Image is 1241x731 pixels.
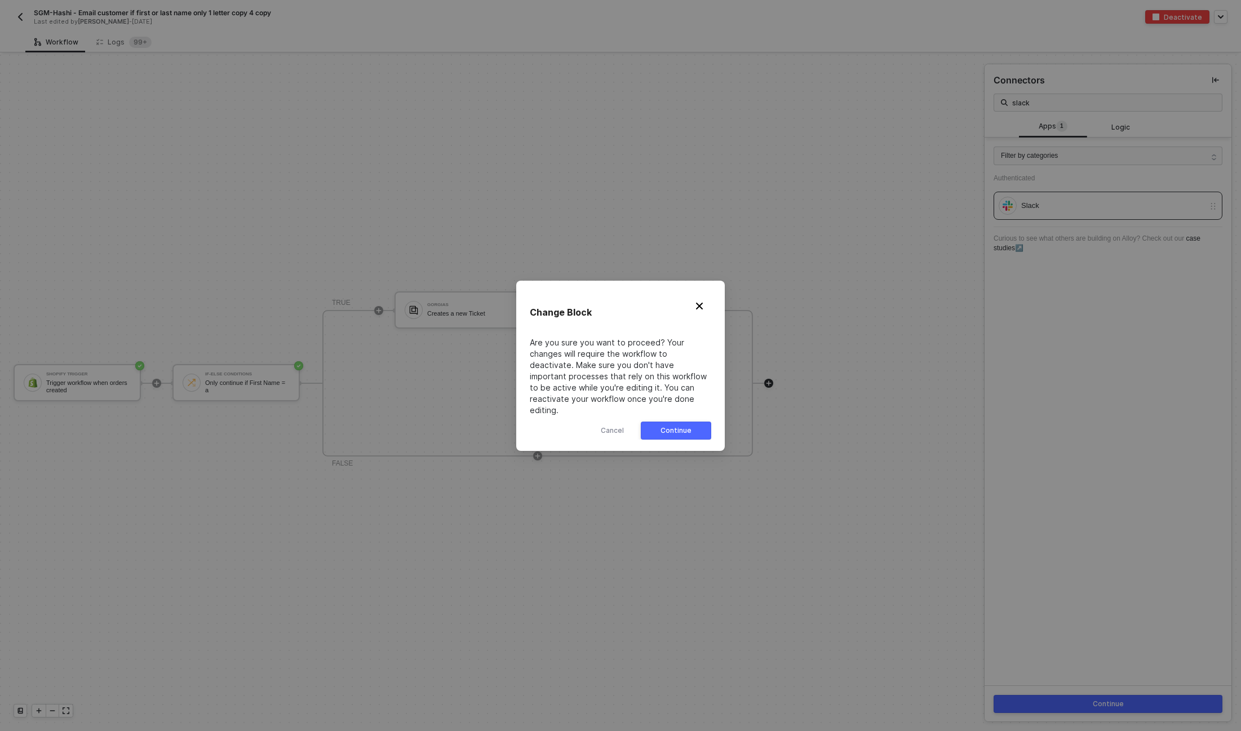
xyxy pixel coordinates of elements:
div: Change Block [530,305,592,319]
div: Cancel [601,426,624,435]
div: Continue [661,426,692,435]
button: Cancel [594,422,631,440]
div: Are you sure you want to proceed? Your changes will require the workflow to deactivate. Make sure... [530,337,711,416]
button: Continue [641,422,711,440]
button: Close [684,290,715,322]
img: close [695,302,704,311]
